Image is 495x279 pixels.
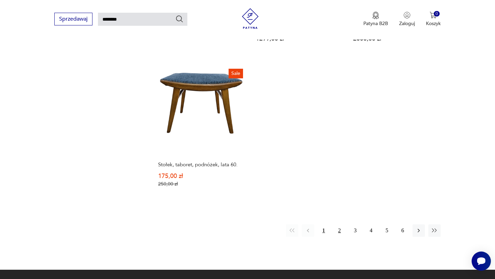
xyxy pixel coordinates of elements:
[349,224,362,237] button: 3
[318,224,330,237] button: 1
[434,11,440,17] div: 0
[158,173,242,179] p: 175,00 zł
[365,224,377,237] button: 4
[54,13,92,25] button: Sprzedawaj
[404,12,410,19] img: Ikonka użytkownika
[333,224,346,237] button: 2
[256,36,340,42] p: 1299,00 zł
[426,12,441,27] button: 0Koszyk
[158,181,242,187] p: 250,00 zł
[363,20,388,27] p: Patyna B2B
[399,20,415,27] p: Zaloguj
[353,36,437,42] p: 2000,00 zł
[372,12,379,19] img: Ikona medalu
[175,15,184,23] button: Szukaj
[54,17,92,22] a: Sprzedawaj
[426,20,441,27] p: Koszyk
[363,12,388,27] a: Ikona medaluPatyna B2B
[472,252,491,271] iframe: Smartsupp widget button
[363,12,388,27] button: Patyna B2B
[399,12,415,27] button: Zaloguj
[430,12,437,19] img: Ikona koszyka
[158,162,242,168] h3: Stołek, taboret, podnóżek, lata 60.
[397,224,409,237] button: 6
[381,224,393,237] button: 5
[155,66,245,200] a: SaleStołek, taboret, podnóżek, lata 60.Stołek, taboret, podnóżek, lata 60.175,00 zł250,00 zł
[240,8,261,29] img: Patyna - sklep z meblami i dekoracjami vintage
